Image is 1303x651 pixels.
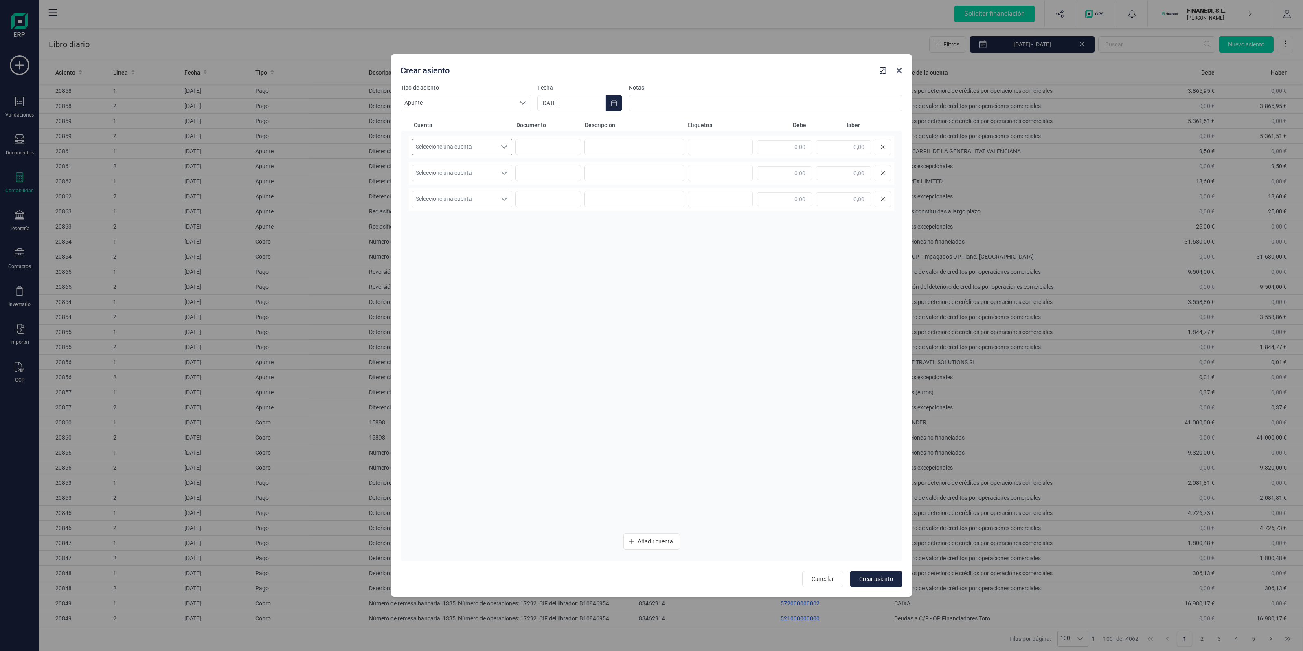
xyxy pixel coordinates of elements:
[623,533,680,550] button: Añadir cuenta
[638,537,673,545] span: Añadir cuenta
[496,165,512,181] div: Seleccione una cuenta
[757,192,812,206] input: 0,00
[629,84,902,92] label: Notas
[412,139,496,155] span: Seleccione una cuenta
[816,192,871,206] input: 0,00
[757,140,812,154] input: 0,00
[756,121,806,129] span: Debe
[496,191,512,207] div: Seleccione una cuenta
[401,84,531,92] label: Tipo de asiento
[496,139,512,155] div: Seleccione una cuenta
[585,121,684,129] span: Descripción
[516,121,581,129] span: Documento
[606,95,622,111] button: Choose Date
[859,575,893,583] span: Crear asiento
[401,95,515,111] span: Apunte
[414,121,513,129] span: Cuenta
[412,191,496,207] span: Seleccione una cuenta
[537,84,622,92] label: Fecha
[687,121,752,129] span: Etiquetas
[809,121,860,129] span: Haber
[850,571,902,587] button: Crear asiento
[397,62,876,76] div: Crear asiento
[816,140,871,154] input: 0,00
[757,166,812,180] input: 0,00
[802,571,843,587] button: Cancelar
[816,166,871,180] input: 0,00
[412,165,496,181] span: Seleccione una cuenta
[812,575,834,583] span: Cancelar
